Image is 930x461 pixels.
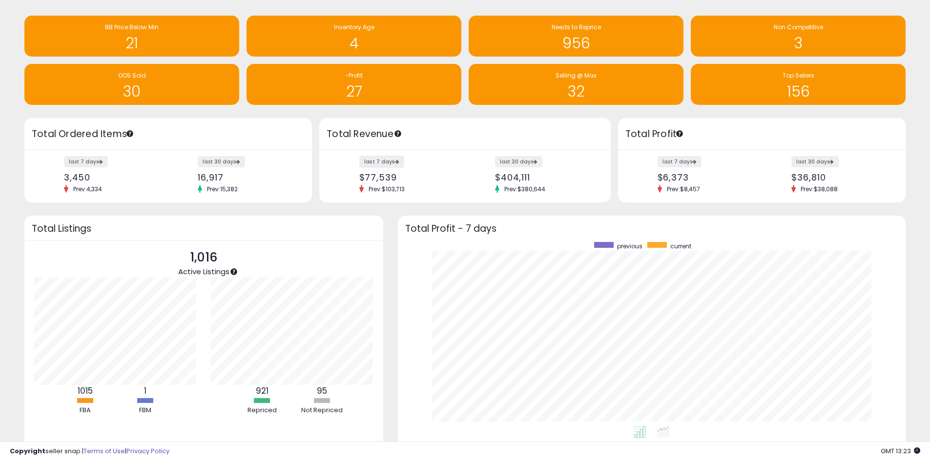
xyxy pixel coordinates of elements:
[359,156,404,168] label: last 7 days
[29,83,234,100] h1: 30
[405,225,898,232] h3: Total Profit - 7 days
[345,71,363,80] span: -Profit
[78,385,93,397] b: 1015
[251,35,456,51] h1: 4
[670,242,691,250] span: current
[327,127,603,141] h3: Total Revenue
[233,406,291,415] div: Repriced
[178,248,229,267] p: 1,016
[144,385,146,397] b: 1
[24,64,239,105] a: OOS Sold 30
[474,83,679,100] h1: 32
[625,127,898,141] h3: Total Profit
[881,446,920,456] span: 2025-09-11 13:23 GMT
[29,35,234,51] h1: 21
[118,71,146,80] span: OOS Sold
[359,172,458,182] div: $77,539
[675,129,684,138] div: Tooltip anchor
[474,35,679,51] h1: 956
[774,23,823,31] span: Non Competitive
[178,266,229,277] span: Active Listings
[796,185,843,193] span: Prev: $38,088
[783,71,814,80] span: Top Sellers
[658,156,702,167] label: last 7 days
[229,267,238,276] div: Tooltip anchor
[658,172,755,182] div: $6,373
[247,64,461,105] a: -Profit 27
[247,16,461,57] a: Inventory Age 4
[256,385,269,397] b: 921
[126,446,169,456] a: Privacy Policy
[198,172,295,182] div: 16,917
[495,172,594,182] div: $404,111
[64,172,161,182] div: 3,450
[24,16,239,57] a: BB Price Below Min 21
[10,447,169,456] div: seller snap | |
[64,156,108,167] label: last 7 days
[32,127,305,141] h3: Total Ordered Items
[116,406,175,415] div: FBM
[556,71,597,80] span: Selling @ Max
[198,156,245,167] label: last 30 days
[364,185,410,193] span: Prev: $103,713
[83,446,125,456] a: Terms of Use
[32,225,376,232] h3: Total Listings
[469,64,683,105] a: Selling @ Max 32
[56,406,115,415] div: FBA
[68,185,107,193] span: Prev: 4,334
[317,385,327,397] b: 95
[105,23,159,31] span: BB Price Below Min
[251,83,456,100] h1: 27
[791,172,889,182] div: $36,810
[10,446,45,456] strong: Copyright
[469,16,683,57] a: Needs to Reprice 956
[125,129,134,138] div: Tooltip anchor
[552,23,601,31] span: Needs to Reprice
[696,83,901,100] h1: 156
[696,35,901,51] h1: 3
[791,156,839,167] label: last 30 days
[334,23,374,31] span: Inventory Age
[691,64,906,105] a: Top Sellers 156
[499,185,550,193] span: Prev: $380,644
[293,406,351,415] div: Not Repriced
[617,242,642,250] span: previous
[691,16,906,57] a: Non Competitive 3
[495,156,542,167] label: last 30 days
[662,185,705,193] span: Prev: $8,457
[393,129,402,138] div: Tooltip anchor
[202,185,243,193] span: Prev: 15,382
